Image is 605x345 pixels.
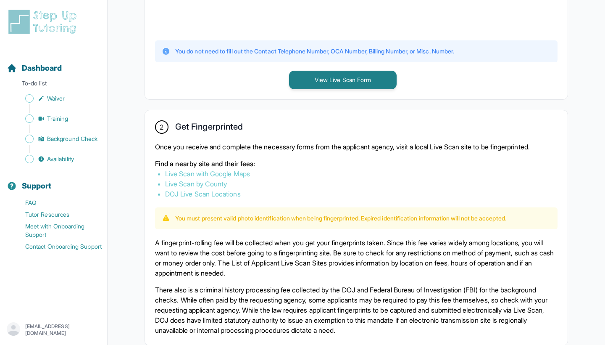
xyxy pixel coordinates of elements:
p: Once you receive and complete the necessary forms from the applicant agency, visit a local Live S... [155,142,558,152]
span: Training [47,114,68,123]
a: Waiver [7,93,107,104]
a: Availability [7,153,107,165]
span: Waiver [47,94,65,103]
p: To-do list [3,79,104,91]
a: Meet with Onboarding Support [7,220,107,241]
button: Support [3,167,104,195]
span: 2 [160,122,163,132]
span: Availability [47,155,74,163]
p: There also is a criminal history processing fee collected by the DOJ and Federal Bureau of Invest... [155,285,558,335]
a: FAQ [7,197,107,209]
p: Find a nearby site and their fees: [155,159,558,169]
button: Dashboard [3,49,104,77]
a: Training [7,113,107,125]
a: Background Check [7,133,107,145]
span: Support [22,180,52,192]
h2: Get Fingerprinted [175,122,243,135]
span: Background Check [47,135,97,143]
a: DOJ Live Scan Locations [165,190,241,198]
p: You do not need to fill out the Contact Telephone Number, OCA Number, Billing Number, or Misc. Nu... [175,47,454,56]
a: Live Scan by County [165,180,227,188]
button: [EMAIL_ADDRESS][DOMAIN_NAME] [7,322,100,337]
button: View Live Scan Form [289,71,397,89]
a: View Live Scan Form [289,75,397,84]
p: [EMAIL_ADDRESS][DOMAIN_NAME] [25,323,100,337]
a: Dashboard [7,62,62,74]
p: You must present valid photo identification when being fingerprinted. Expired identification info... [175,214,506,223]
span: Dashboard [22,62,62,74]
a: Tutor Resources [7,209,107,220]
a: Live Scan with Google Maps [165,170,250,178]
img: logo [7,8,82,35]
a: Contact Onboarding Support [7,241,107,252]
p: A fingerprint-rolling fee will be collected when you get your fingerprints taken. Since this fee ... [155,238,558,278]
